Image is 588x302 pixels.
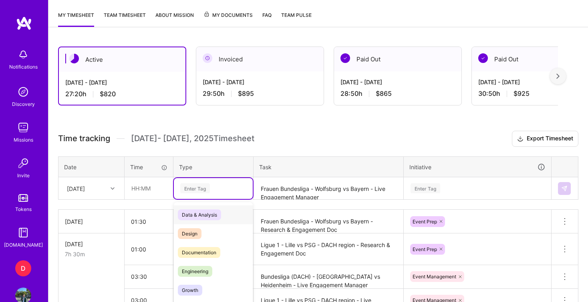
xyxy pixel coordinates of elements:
img: logo [16,16,32,30]
img: Active [69,54,79,63]
img: Invoiced [203,53,212,63]
span: $895 [238,89,254,98]
span: My Documents [203,11,253,20]
i: icon Download [517,135,524,143]
span: Design [178,228,201,239]
input: HH:MM [125,178,173,199]
img: Paid Out [478,53,488,63]
a: My timesheet [58,11,94,27]
div: Paid Out [334,47,461,71]
span: Documentation [178,247,220,258]
input: HH:MM [125,239,173,260]
img: Submit [561,185,568,192]
div: 29:50 h [203,89,317,98]
div: [DATE] - [DATE] [340,78,455,86]
img: bell [15,47,31,63]
textarea: Frauen Bundesliga - Wolfsburg vs Bayern - Research & Engagement Doc [254,211,403,233]
a: Team timesheet [104,11,146,27]
th: Type [173,156,254,177]
div: [DATE] - [DATE] [65,78,179,87]
div: [DATE] [65,240,118,248]
span: Event Management [413,274,456,280]
th: Task [254,156,404,177]
span: $925 [513,89,530,98]
div: [DOMAIN_NAME] [4,241,43,249]
div: 7h 30m [65,250,118,258]
span: Time tracking [58,134,110,144]
a: FAQ [262,11,272,27]
span: Engineering [178,266,212,277]
span: Data & Analysis [178,209,221,220]
a: My Documents [203,11,253,27]
i: icon Chevron [111,186,115,191]
img: Invite [15,155,31,171]
div: Enter Tag [180,182,210,195]
div: 27:20 h [65,90,179,98]
span: $865 [376,89,392,98]
th: Date [58,156,125,177]
div: Initiative [409,162,546,172]
a: Team Pulse [281,11,312,27]
div: Missions [14,136,33,144]
img: guide book [15,225,31,241]
textarea: Frauen Bundesliga - Wolfsburg vs Bayern - Live Engagement Manager [254,178,403,199]
span: Growth [178,285,202,296]
textarea: Ligue 1 - Lille vs PSG - DACH region - Research & Engagement Doc [254,234,403,264]
div: [DATE] - [DATE] [203,78,317,86]
input: HH:MM [125,266,173,287]
textarea: Bundesliga (DACH) - [GEOGRAPHIC_DATA] vs Heidenheim - Live Engagement Manager [254,266,403,288]
div: Notifications [9,63,38,71]
img: teamwork [15,120,31,136]
div: Invite [17,171,30,180]
input: HH:MM [125,211,173,232]
img: tokens [18,194,28,202]
div: 28:50 h [340,89,455,98]
div: Invoiced [196,47,324,71]
span: [DATE] - [DATE] , 2025 Timesheet [131,134,254,144]
img: right [556,73,560,79]
div: Time [130,163,167,171]
div: Enter Tag [411,182,440,195]
span: Team Pulse [281,12,312,18]
div: Discovery [12,100,35,108]
img: Paid Out [340,53,350,63]
div: [DATE] [65,217,118,226]
button: Export Timesheet [512,131,578,147]
span: $820 [100,90,116,98]
span: Event Prep [413,219,437,225]
div: D [15,260,31,276]
a: D [13,260,33,276]
div: Active [59,47,185,72]
div: Tokens [15,205,32,213]
div: [DATE] [67,184,85,193]
img: discovery [15,84,31,100]
span: Event Prep [413,246,437,252]
a: About Mission [155,11,194,27]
